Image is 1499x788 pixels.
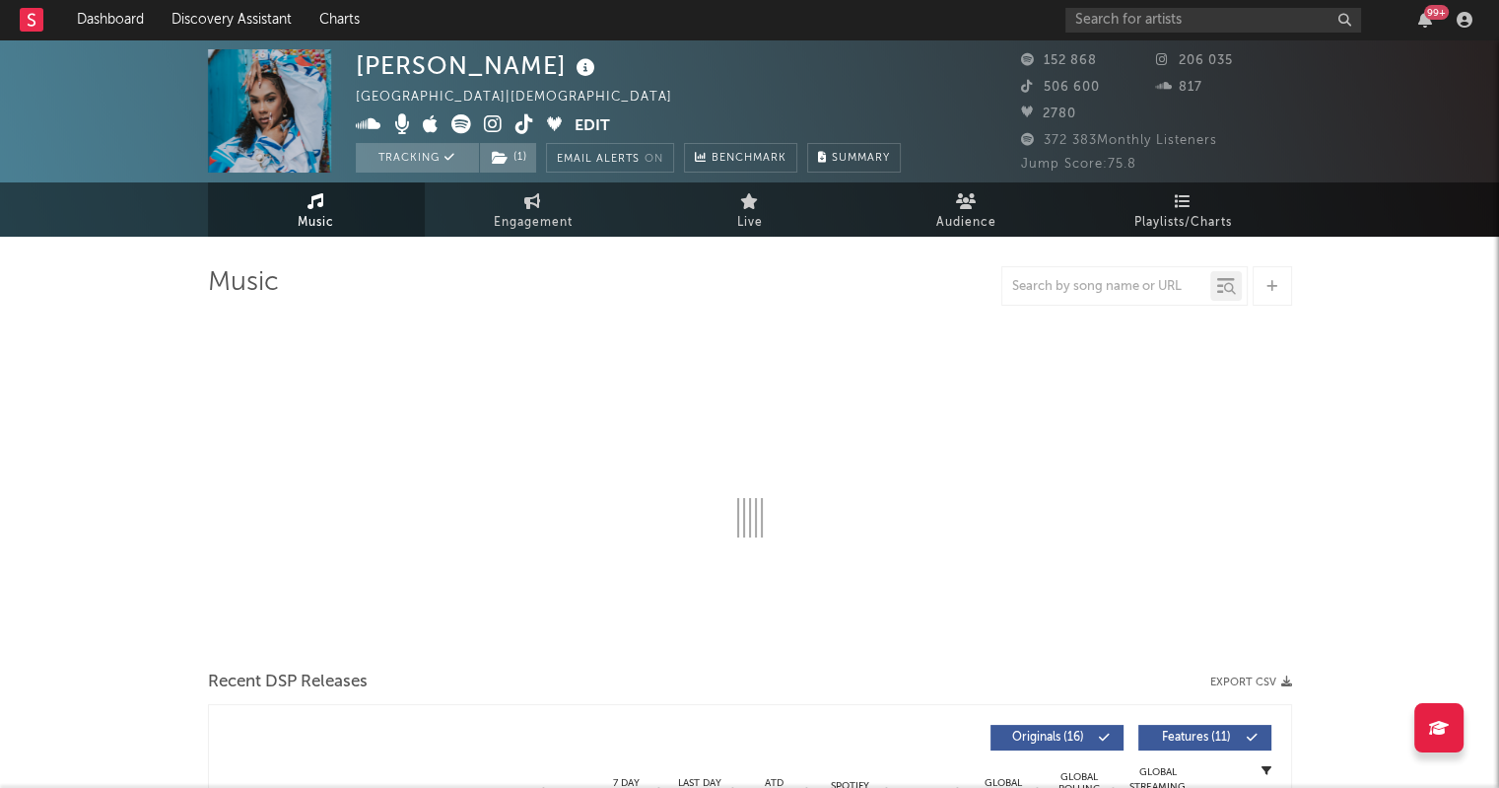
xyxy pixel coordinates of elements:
[642,182,858,237] a: Live
[1424,5,1449,20] div: 99 +
[807,143,901,173] button: Summary
[208,671,368,694] span: Recent DSP Releases
[1021,107,1076,120] span: 2780
[990,725,1124,751] button: Originals(16)
[737,211,763,235] span: Live
[356,49,600,82] div: [PERSON_NAME]
[1138,725,1271,751] button: Features(11)
[1021,158,1136,171] span: Jump Score: 75.8
[1021,81,1100,94] span: 506 600
[1075,182,1292,237] a: Playlists/Charts
[858,182,1075,237] a: Audience
[1021,134,1217,147] span: 372 383 Monthly Listeners
[298,211,334,235] span: Music
[1065,8,1361,33] input: Search for artists
[575,114,610,139] button: Edit
[494,211,573,235] span: Engagement
[356,86,695,109] div: [GEOGRAPHIC_DATA] | [DEMOGRAPHIC_DATA]
[480,143,536,173] button: (1)
[356,143,479,173] button: Tracking
[546,143,674,173] button: Email AlertsOn
[208,182,425,237] a: Music
[1418,12,1432,28] button: 99+
[1021,54,1097,67] span: 152 868
[1134,211,1232,235] span: Playlists/Charts
[1210,677,1292,688] button: Export CSV
[936,211,996,235] span: Audience
[479,143,537,173] span: ( 1 )
[1156,54,1233,67] span: 206 035
[425,182,642,237] a: Engagement
[712,147,786,171] span: Benchmark
[645,154,663,165] em: On
[684,143,797,173] a: Benchmark
[1156,81,1202,94] span: 817
[1003,732,1094,744] span: Originals ( 16 )
[1151,732,1242,744] span: Features ( 11 )
[1002,279,1210,295] input: Search by song name or URL
[832,153,890,164] span: Summary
